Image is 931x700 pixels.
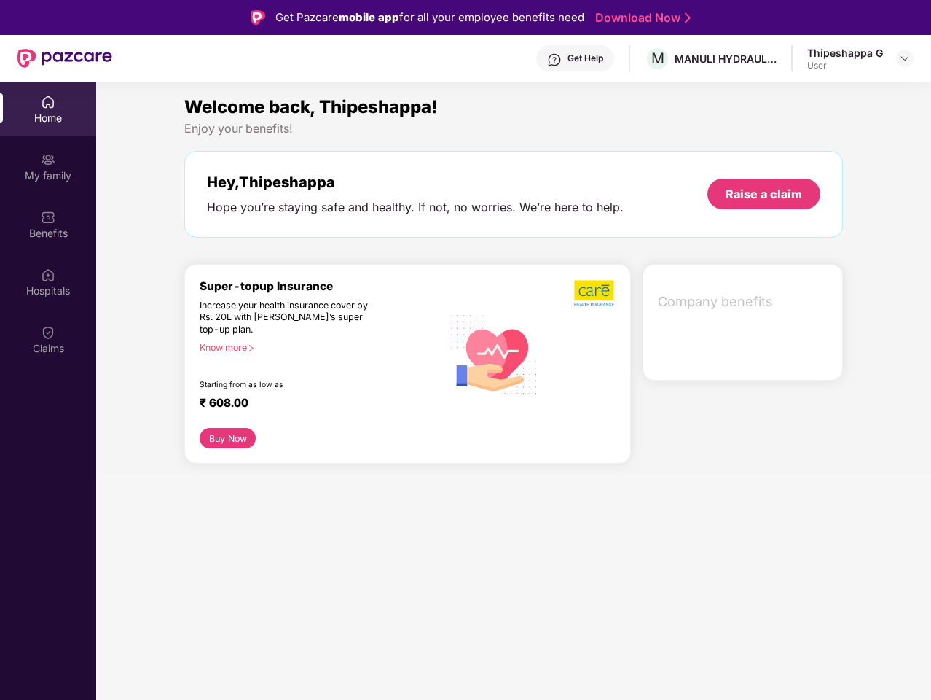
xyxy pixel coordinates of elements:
[442,300,546,406] img: svg+xml;base64,PHN2ZyB4bWxucz0iaHR0cDovL3d3dy53My5vcmcvMjAwMC9zdmciIHhtbG5zOnhsaW5rPSJodHRwOi8vd3...
[207,200,624,215] div: Hope you’re staying safe and healthy. If not, no worries. We’re here to help.
[807,46,883,60] div: Thipeshappa G
[200,300,380,336] div: Increase your health insurance cover by Rs. 20L with [PERSON_NAME]’s super top-up plan.
[649,283,842,321] div: Company benefits
[184,96,438,117] span: Welcome back, Thipeshappa!
[899,52,911,64] img: svg+xml;base64,PHN2ZyBpZD0iRHJvcGRvd24tMzJ4MzIiIHhtbG5zPSJodHRwOi8vd3d3LnczLm9yZy8yMDAwL3N2ZyIgd2...
[200,279,442,293] div: Super-topup Insurance
[200,428,256,448] button: Buy Now
[275,9,584,26] div: Get Pazcare for all your employee benefits need
[41,268,55,282] img: svg+xml;base64,PHN2ZyBpZD0iSG9zcGl0YWxzIiB4bWxucz0iaHR0cDovL3d3dy53My5vcmcvMjAwMC9zdmciIHdpZHRoPS...
[207,174,624,191] div: Hey, Thipeshappa
[685,10,691,26] img: Stroke
[807,60,883,71] div: User
[651,50,664,67] span: M
[41,95,55,109] img: svg+xml;base64,PHN2ZyBpZD0iSG9tZSIgeG1sbnM9Imh0dHA6Ly93d3cudzMub3JnLzIwMDAvc3ZnIiB3aWR0aD0iMjAiIG...
[675,52,777,66] div: MANULI HYDRAULICS CONNECTORS INDIA PRIVATE LIMITED
[41,325,55,340] img: svg+xml;base64,PHN2ZyBpZD0iQ2xhaW0iIHhtbG5zPSJodHRwOi8vd3d3LnczLm9yZy8yMDAwL3N2ZyIgd2lkdGg9IjIwIi...
[726,186,802,202] div: Raise a claim
[547,52,562,67] img: svg+xml;base64,PHN2ZyBpZD0iSGVscC0zMngzMiIgeG1sbnM9Imh0dHA6Ly93d3cudzMub3JnLzIwMDAvc3ZnIiB3aWR0aD...
[247,344,255,352] span: right
[200,396,428,413] div: ₹ 608.00
[200,380,380,390] div: Starting from as low as
[184,121,843,136] div: Enjoy your benefits!
[567,52,603,64] div: Get Help
[41,210,55,225] img: svg+xml;base64,PHN2ZyBpZD0iQmVuZWZpdHMiIHhtbG5zPSJodHRwOi8vd3d3LnczLm9yZy8yMDAwL3N2ZyIgd2lkdGg9Ij...
[200,342,433,352] div: Know more
[574,279,616,307] img: b5dec4f62d2307b9de63beb79f102df3.png
[658,292,830,312] span: Company benefits
[595,10,686,26] a: Download Now
[251,10,265,25] img: Logo
[339,10,399,24] strong: mobile app
[41,152,55,167] img: svg+xml;base64,PHN2ZyB3aWR0aD0iMjAiIGhlaWdodD0iMjAiIHZpZXdCb3g9IjAgMCAyMCAyMCIgZmlsbD0ibm9uZSIgeG...
[17,49,112,68] img: New Pazcare Logo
